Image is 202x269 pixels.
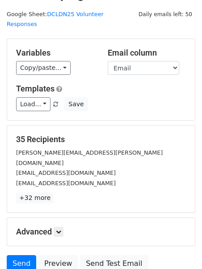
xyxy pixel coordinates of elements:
[7,11,104,28] a: DCLDN25 Volunteer Responses
[7,11,104,28] small: Google Sheet:
[135,9,195,19] span: Daily emails left: 50
[64,97,88,111] button: Save
[16,227,186,237] h5: Advanced
[157,226,202,269] iframe: Chat Widget
[16,97,50,111] a: Load...
[16,149,163,166] small: [PERSON_NAME][EMAIL_ADDRESS][PERSON_NAME][DOMAIN_NAME]
[135,11,195,17] a: Daily emails left: 50
[16,192,54,204] a: +32 more
[16,169,116,176] small: [EMAIL_ADDRESS][DOMAIN_NAME]
[108,48,186,58] h5: Email column
[16,180,116,187] small: [EMAIL_ADDRESS][DOMAIN_NAME]
[16,61,71,75] a: Copy/paste...
[16,48,94,58] h5: Variables
[16,84,55,93] a: Templates
[16,134,186,144] h5: 35 Recipients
